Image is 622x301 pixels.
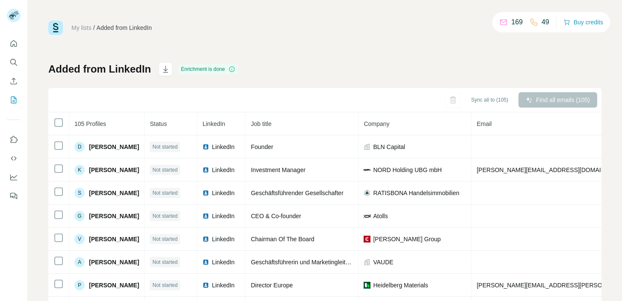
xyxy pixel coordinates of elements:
img: LinkedIn logo [202,236,209,243]
div: G [74,211,85,221]
span: Email [477,120,492,127]
div: Enrichment is done [178,64,238,74]
span: CEO & Co-founder [251,213,301,219]
span: Company [364,120,389,127]
span: 105 Profiles [74,120,106,127]
p: 49 [542,17,549,27]
span: Status [150,120,167,127]
span: [PERSON_NAME] [89,143,139,151]
a: My lists [71,24,92,31]
button: Sync all to (105) [465,94,514,106]
div: A [74,257,85,267]
button: Quick start [7,36,21,51]
span: Director Europe [251,282,293,289]
img: LinkedIn logo [202,167,209,173]
span: [PERSON_NAME] [89,281,139,289]
span: LinkedIn [212,235,234,243]
img: LinkedIn logo [202,143,209,150]
img: LinkedIn logo [202,282,209,289]
span: Atolls [373,212,388,220]
button: Dashboard [7,169,21,185]
span: [PERSON_NAME] [89,189,139,197]
span: LinkedIn [202,120,225,127]
span: Not started [152,189,178,197]
span: Chairman Of The Board [251,236,314,243]
img: company-logo [364,282,370,289]
button: My lists [7,92,21,108]
button: Feedback [7,188,21,204]
span: LinkedIn [212,143,234,151]
div: D [74,142,85,152]
div: P [74,280,85,290]
img: company-logo [364,190,370,196]
span: Job title [251,120,271,127]
img: company-logo [364,236,370,243]
span: Not started [152,258,178,266]
span: [PERSON_NAME] [89,258,139,266]
div: S [74,188,85,198]
p: 169 [511,17,523,27]
span: LinkedIn [212,166,234,174]
button: Buy credits [563,16,603,28]
img: company-logo [364,213,370,219]
button: Use Surfe on LinkedIn [7,132,21,147]
div: K [74,165,85,175]
img: Surfe Logo [48,20,63,35]
span: [PERSON_NAME] [89,212,139,220]
div: Added from LinkedIn [97,23,152,32]
img: LinkedIn logo [202,259,209,266]
span: LinkedIn [212,258,234,266]
span: RATISBONA Handelsimmobilien [373,189,459,197]
span: LinkedIn [212,189,234,197]
span: NORD Holding UBG mbH [373,166,441,174]
span: Not started [152,235,178,243]
button: Search [7,55,21,70]
span: VAUDE [373,258,393,266]
span: Founder [251,143,273,150]
li: / [93,23,95,32]
button: Enrich CSV [7,73,21,89]
button: Use Surfe API [7,151,21,166]
img: LinkedIn logo [202,213,209,219]
span: [PERSON_NAME] Group [373,235,441,243]
span: [PERSON_NAME] [89,166,139,174]
img: company-logo [364,167,370,173]
span: Heidelberg Materials [373,281,428,289]
span: Not started [152,212,178,220]
h1: Added from LinkedIn [48,62,151,76]
span: LinkedIn [212,212,234,220]
span: Geschäftsführender Gesellschafter [251,190,343,196]
span: Sync all to (105) [471,96,508,104]
span: Not started [152,281,178,289]
span: Investment Manager [251,167,305,173]
img: LinkedIn logo [202,190,209,196]
span: Not started [152,143,178,151]
span: BLN Capital [373,143,405,151]
span: LinkedIn [212,281,234,289]
span: Geschäftsführerin und Marketingleiterin [251,259,355,266]
span: Not started [152,166,178,174]
span: [PERSON_NAME] [89,235,139,243]
div: V [74,234,85,244]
